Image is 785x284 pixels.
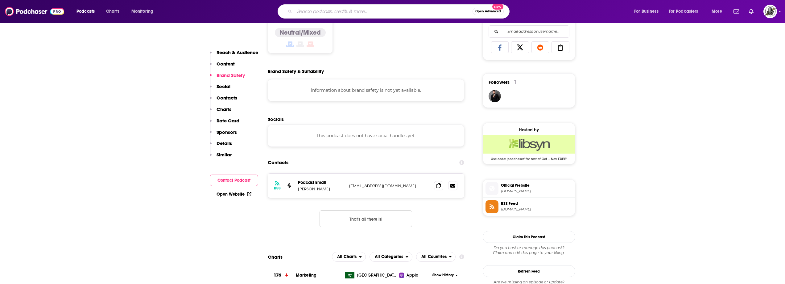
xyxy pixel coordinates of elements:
button: Rate Card [210,118,239,129]
button: Reach & Audience [210,49,258,61]
button: open menu [72,6,103,16]
a: Share on Reddit [531,41,549,53]
button: Show History [430,273,460,278]
span: All Categories [375,255,403,259]
a: 176 [268,267,296,284]
span: Use code: 'podchaser' for rest of Oct + Nov FREE! [483,154,575,161]
button: Charts [210,106,231,118]
p: Content [217,61,235,67]
img: Libsyn Deal: Use code: 'podchaser' for rest of Oct + Nov FREE! [483,135,575,154]
p: [EMAIL_ADDRESS][DOMAIN_NAME] [349,183,429,189]
h2: Platforms [332,252,366,262]
button: open menu [127,6,161,16]
a: Show notifications dropdown [731,6,742,17]
button: open menu [665,6,707,16]
button: Similar [210,152,232,163]
button: Contacts [210,95,237,106]
a: Marketing [296,273,316,278]
button: Show profile menu [763,5,777,18]
p: Sponsors [217,129,237,135]
span: Podcasts [76,7,95,16]
img: User Profile [763,5,777,18]
span: Do you host or manage this podcast? [483,245,575,250]
span: Saudi Arabia [357,272,397,278]
button: Open AdvancedNew [473,8,504,15]
h2: Charts [268,254,283,260]
a: Official Website[DOMAIN_NAME] [485,182,572,195]
span: Charts [106,7,119,16]
button: Contact Podcast [210,175,258,186]
h2: Brand Safety & Suitability [268,68,324,74]
div: This podcast does not have social handles yet. [268,125,465,147]
button: Content [210,61,235,72]
span: For Business [634,7,659,16]
p: Brand Safety [217,72,245,78]
p: Similar [217,152,232,158]
p: Contacts [217,95,237,101]
span: Apple [407,272,418,278]
p: Details [217,140,232,146]
span: Logged in as PodProMaxBooking [763,5,777,18]
span: thestoryengine.co [501,189,572,193]
a: [GEOGRAPHIC_DATA] [343,272,399,278]
a: Share on X/Twitter [511,41,529,53]
button: Refresh Feed [483,265,575,277]
input: Email address or username... [494,26,564,37]
a: Open Website [217,192,251,197]
button: open menu [630,6,666,16]
p: Podcast Email [298,180,344,185]
input: Search podcasts, credits, & more... [295,6,473,16]
span: Followers [489,79,510,85]
button: open menu [416,252,456,262]
h2: Socials [268,116,465,122]
h2: Categories [370,252,412,262]
span: Open Advanced [475,10,501,13]
button: Nothing here. [320,210,412,227]
button: open menu [707,6,730,16]
p: [PERSON_NAME] [298,186,344,192]
button: open menu [332,252,366,262]
a: Libsyn Deal: Use code: 'podchaser' for rest of Oct + Nov FREE! [483,135,575,160]
a: Share on Facebook [491,41,509,53]
span: storyengine.libsyn.com [501,207,572,212]
span: Show History [432,273,454,278]
button: Sponsors [210,129,237,141]
span: Official Website [501,183,572,188]
div: Claim and edit this page to your liking. [483,245,575,255]
div: Information about brand safety is not yet available. [268,79,465,101]
span: New [492,4,503,10]
div: 1 [514,79,516,85]
a: Charts [102,6,123,16]
span: All Countries [421,255,447,259]
a: RSS Feed[DOMAIN_NAME] [485,200,572,213]
h2: Countries [416,252,456,262]
a: Copy Link [552,41,569,53]
button: Brand Safety [210,72,245,84]
img: Podchaser - Follow, Share and Rate Podcasts [5,6,64,17]
button: open menu [370,252,412,262]
span: Monitoring [131,7,153,16]
a: Apple [399,272,430,278]
h2: Contacts [268,157,288,168]
button: Social [210,83,230,95]
span: RSS Feed [501,201,572,206]
span: For Podcasters [669,7,698,16]
p: Charts [217,106,231,112]
h3: RSS [274,186,281,191]
span: More [712,7,722,16]
button: Details [210,140,232,152]
h3: 176 [274,272,281,279]
img: JohirMia [489,90,501,102]
p: Rate Card [217,118,239,124]
div: Search followers [489,25,569,38]
a: Show notifications dropdown [746,6,756,17]
h4: Neutral/Mixed [280,29,321,36]
p: Reach & Audience [217,49,258,55]
span: All Charts [337,255,357,259]
button: Claim This Podcast [483,231,575,243]
p: Social [217,83,230,89]
div: Hosted by [483,127,575,133]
